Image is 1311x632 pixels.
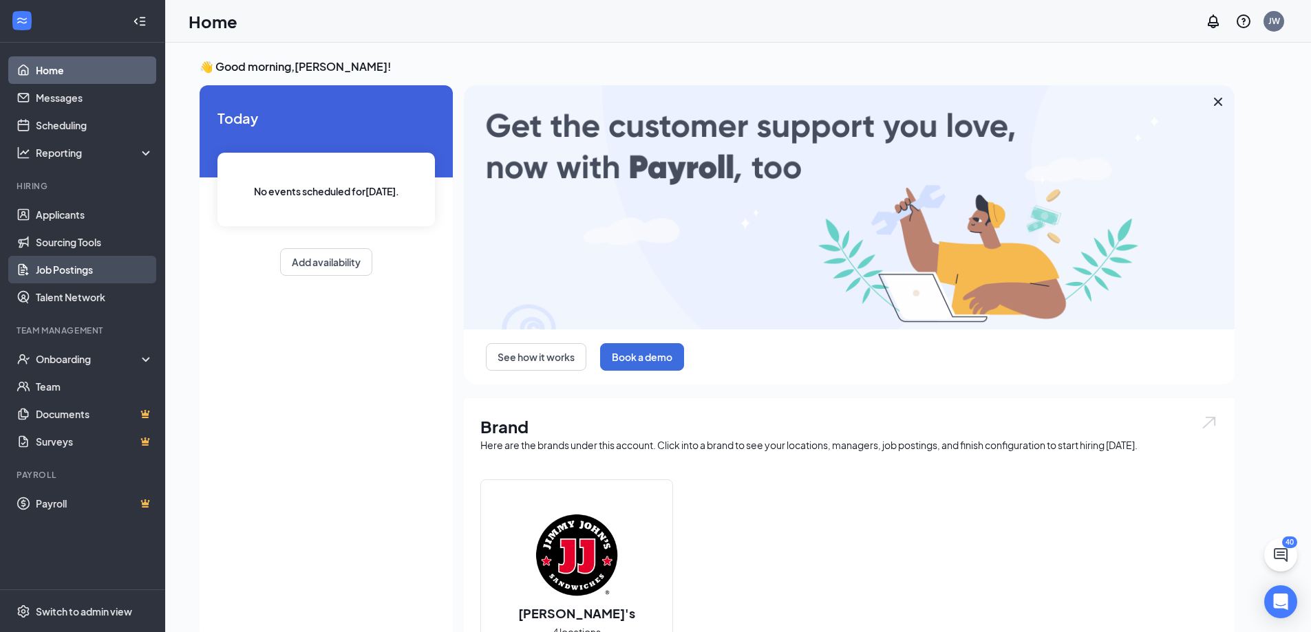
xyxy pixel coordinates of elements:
h3: 👋 Good morning, [PERSON_NAME] ! [200,59,1235,74]
h1: Home [189,10,237,33]
a: Talent Network [36,283,153,311]
img: payroll-large.gif [464,85,1235,329]
div: Reporting [36,146,154,160]
svg: Collapse [133,14,147,28]
a: Scheduling [36,111,153,139]
a: Team [36,373,153,400]
h2: [PERSON_NAME]'s [504,604,649,622]
svg: Notifications [1205,13,1222,30]
img: Jimmy John's [533,511,621,599]
img: open.6027fd2a22e1237b5b06.svg [1200,415,1218,431]
div: Switch to admin view [36,604,132,618]
div: 40 [1282,536,1297,548]
a: Sourcing Tools [36,228,153,256]
div: Onboarding [36,352,142,366]
button: Book a demo [600,343,684,371]
svg: Settings [17,604,30,618]
a: Job Postings [36,256,153,283]
button: Add availability [280,248,372,276]
a: Applicants [36,201,153,228]
span: No events scheduled for [DATE] . [254,184,399,199]
svg: UserCheck [17,352,30,366]
svg: Cross [1210,94,1226,110]
div: JW [1268,15,1280,27]
svg: ChatActive [1272,547,1289,563]
a: Home [36,56,153,84]
button: ChatActive [1264,538,1297,571]
div: Here are the brands under this account. Click into a brand to see your locations, managers, job p... [480,438,1218,452]
div: Team Management [17,325,151,336]
div: Hiring [17,180,151,192]
a: SurveysCrown [36,428,153,455]
div: Payroll [17,469,151,481]
h1: Brand [480,415,1218,438]
a: PayrollCrown [36,490,153,517]
div: Open Intercom Messenger [1264,585,1297,618]
button: See how it works [486,343,586,371]
span: Today [217,107,435,129]
a: Messages [36,84,153,111]
svg: QuestionInfo [1235,13,1252,30]
svg: WorkstreamLogo [15,14,29,28]
svg: Analysis [17,146,30,160]
a: DocumentsCrown [36,400,153,428]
